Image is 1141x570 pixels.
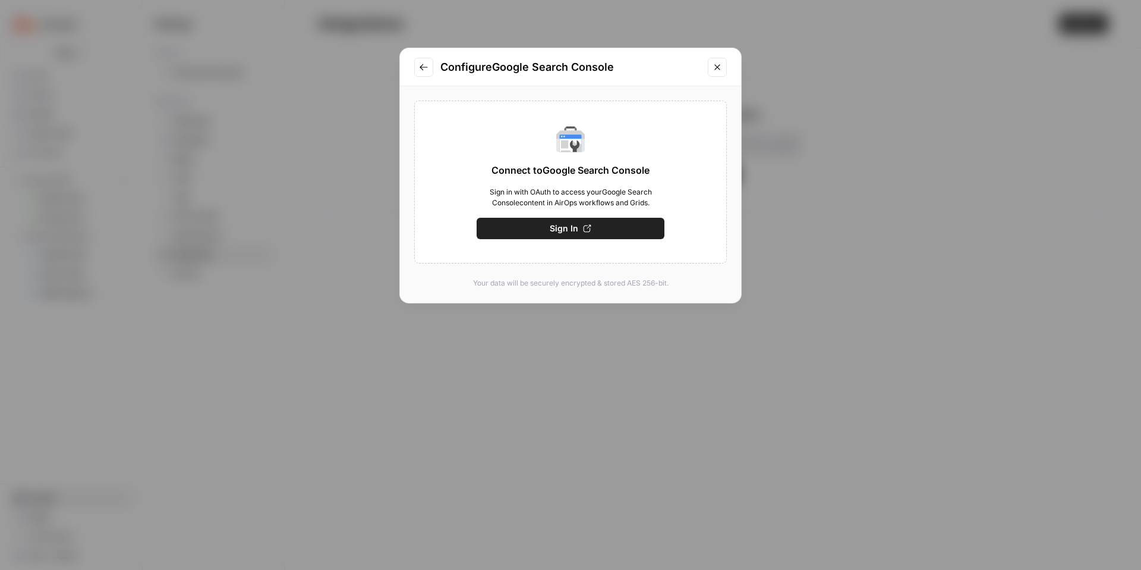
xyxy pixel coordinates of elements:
[708,58,727,77] button: Close modal
[414,278,727,289] p: Your data will be securely encrypted & stored AES 256-bit.
[477,187,664,208] span: Sign in with OAuth to access your Google Search Console content in AirOps workflows and Grids.
[550,223,578,234] span: Sign In
[440,59,701,76] h2: Configure Google Search Console
[477,218,664,239] button: Sign In
[491,163,650,177] span: Connect to Google Search Console
[414,58,433,77] button: Go to previous step
[556,125,585,154] img: Google Search Console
